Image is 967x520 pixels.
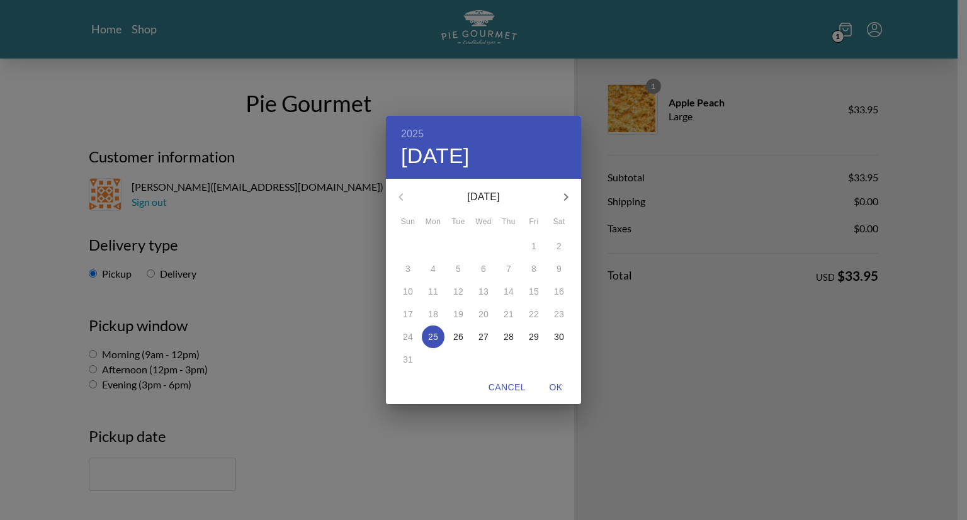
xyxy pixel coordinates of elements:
[397,216,419,229] span: Sun
[489,380,526,395] span: Cancel
[422,325,444,348] button: 25
[554,331,564,343] p: 30
[541,380,571,395] span: OK
[428,331,438,343] p: 25
[523,216,545,229] span: Fri
[422,216,444,229] span: Mon
[497,325,520,348] button: 28
[478,331,489,343] p: 27
[497,216,520,229] span: Thu
[523,325,545,348] button: 29
[548,325,570,348] button: 30
[504,331,514,343] p: 28
[529,331,539,343] p: 29
[472,325,495,348] button: 27
[416,189,551,205] p: [DATE]
[453,331,463,343] p: 26
[536,376,576,399] button: OK
[472,216,495,229] span: Wed
[447,325,470,348] button: 26
[401,125,424,143] button: 2025
[401,143,470,169] button: [DATE]
[447,216,470,229] span: Tue
[548,216,570,229] span: Sat
[483,376,531,399] button: Cancel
